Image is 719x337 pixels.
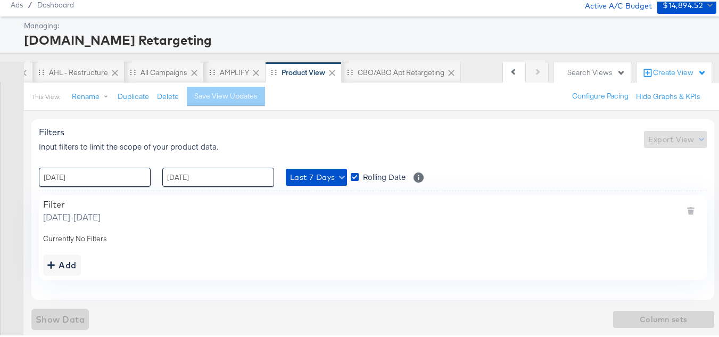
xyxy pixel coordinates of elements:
div: Search Views [567,66,625,76]
div: CBO/ABO Apt Retargeting [358,66,444,76]
div: Drag to reorder tab [38,68,44,73]
div: AHL - Restructure [49,66,108,76]
div: All Campaigns [141,66,187,76]
div: AMPLIFY [220,66,249,76]
button: Delete [157,90,179,100]
span: [DATE] - [DATE] [43,209,101,221]
button: Last 7 Days [286,167,347,184]
div: Drag to reorder tab [347,68,353,73]
button: addbutton [43,253,81,274]
div: Drag to reorder tab [209,68,215,73]
div: Managing: [24,19,714,29]
span: Last 7 Days [290,169,343,183]
button: Hide Graphs & KPIs [636,90,700,100]
div: Create View [653,66,706,77]
div: Filter [43,198,101,208]
div: [DOMAIN_NAME] Retargeting [24,29,714,47]
div: Product View [282,66,325,76]
button: Configure Pacing [565,85,636,104]
div: This View: [32,91,60,100]
span: Filters [39,125,64,136]
span: Input filters to limit the scope of your product data. [39,139,218,150]
div: Add [47,256,77,271]
div: Drag to reorder tab [130,68,136,73]
span: Rolling Date [363,170,406,180]
button: Duplicate [118,90,149,100]
div: Currently No Filters [43,232,703,242]
div: Drag to reorder tab [271,68,277,73]
button: Rename [64,86,120,105]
